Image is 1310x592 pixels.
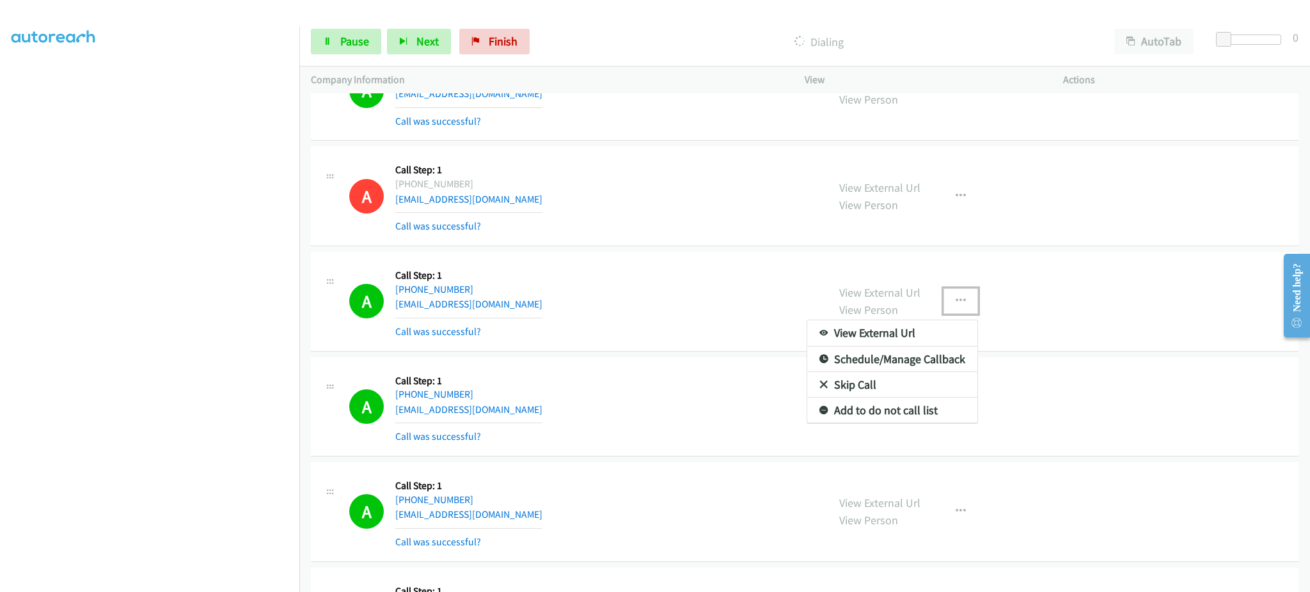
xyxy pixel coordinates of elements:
[807,372,977,398] a: Skip Call
[807,320,977,346] a: View External Url
[349,494,384,529] h1: A
[1274,245,1310,347] iframe: Resource Center
[807,398,977,423] a: Add to do not call list
[807,347,977,372] a: Schedule/Manage Callback
[349,389,384,424] h1: A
